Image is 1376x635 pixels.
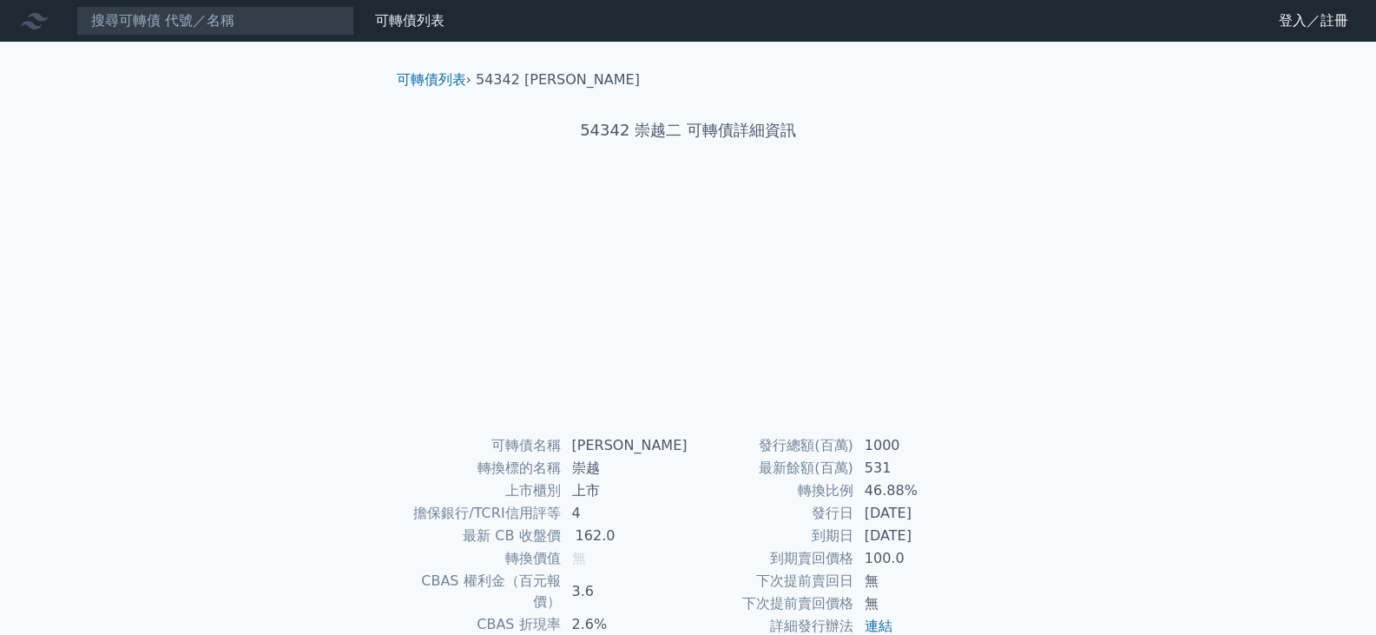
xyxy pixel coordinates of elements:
td: 到期賣回價格 [688,547,854,570]
span: 無 [572,550,586,566]
input: 搜尋可轉債 代號／名稱 [76,6,354,36]
td: 最新 CB 收盤價 [404,525,562,547]
a: 連結 [865,618,892,634]
td: 可轉債名稱 [404,434,562,457]
td: [DATE] [854,502,973,525]
div: 162.0 [572,526,619,546]
a: 登入／註冊 [1265,7,1362,35]
td: 4 [562,502,688,525]
td: 轉換價值 [404,547,562,570]
td: 崇越 [562,457,688,480]
td: 無 [854,570,973,592]
td: 擔保銀行/TCRI信用評等 [404,502,562,525]
td: 100.0 [854,547,973,570]
td: 1000 [854,434,973,457]
td: 最新餘額(百萬) [688,457,854,480]
td: CBAS 權利金（百元報價） [404,570,562,613]
td: 下次提前賣回日 [688,570,854,592]
li: › [397,69,471,90]
td: [DATE] [854,525,973,547]
td: 轉換比例 [688,480,854,502]
td: 到期日 [688,525,854,547]
h1: 54342 崇越二 可轉債詳細資訊 [383,118,994,142]
a: 可轉債列表 [375,12,444,29]
a: 可轉債列表 [397,71,466,88]
td: 發行總額(百萬) [688,434,854,457]
li: 54342 [PERSON_NAME] [476,69,640,90]
td: 531 [854,457,973,480]
td: 上市 [562,480,688,502]
td: 轉換標的名稱 [404,457,562,480]
td: 無 [854,592,973,615]
td: 發行日 [688,502,854,525]
td: 下次提前賣回價格 [688,592,854,615]
td: 3.6 [562,570,688,613]
td: [PERSON_NAME] [562,434,688,457]
td: 上市櫃別 [404,480,562,502]
td: 46.88% [854,480,973,502]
